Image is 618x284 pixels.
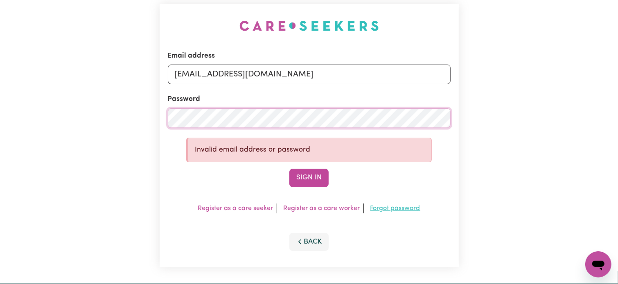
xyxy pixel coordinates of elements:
label: Password [168,94,201,105]
p: Invalid email address or password [195,145,425,155]
button: Sign In [289,169,329,187]
iframe: Button to launch messaging window [585,251,611,277]
input: Email address [168,65,451,84]
button: Back [289,233,329,251]
a: Forgot password [370,205,420,212]
a: Register as a care seeker [198,205,273,212]
label: Email address [168,51,215,61]
a: Register as a care worker [284,205,360,212]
